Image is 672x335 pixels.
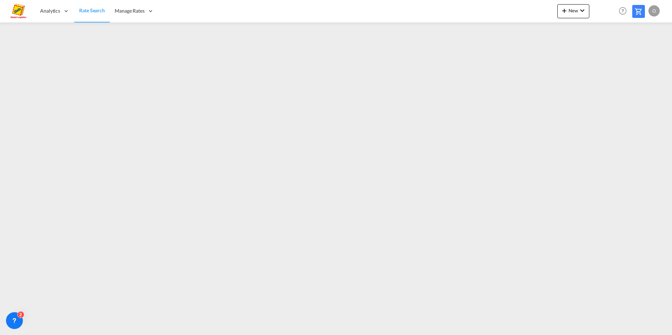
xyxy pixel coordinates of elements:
[617,5,629,17] span: Help
[115,7,145,14] span: Manage Rates
[617,5,632,18] div: Help
[648,5,660,17] div: O
[40,7,60,14] span: Analytics
[11,3,26,19] img: a2a4a140666c11eeab5485e577415959.png
[560,8,587,13] span: New
[79,7,105,13] span: Rate Search
[560,6,569,15] md-icon: icon-plus 400-fg
[578,6,587,15] md-icon: icon-chevron-down
[557,4,589,18] button: icon-plus 400-fgNewicon-chevron-down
